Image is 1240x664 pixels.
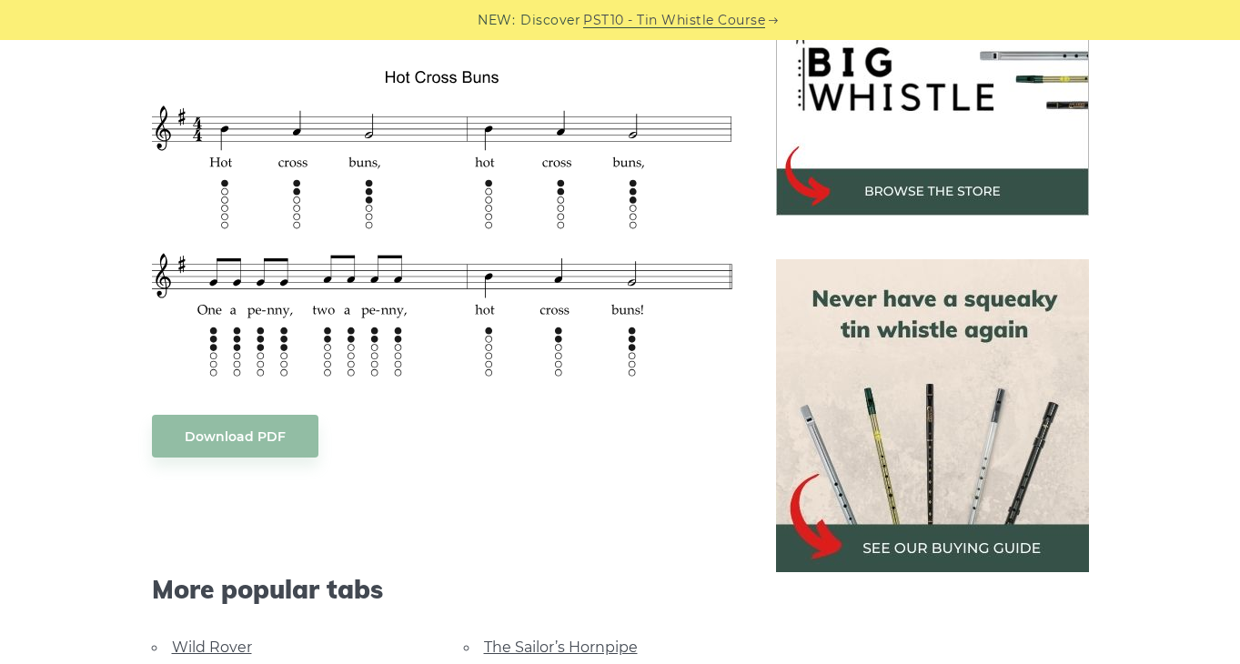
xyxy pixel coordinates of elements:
[520,10,580,31] span: Discover
[172,639,252,656] a: Wild Rover
[478,10,515,31] span: NEW:
[583,10,765,31] a: PST10 - Tin Whistle Course
[152,574,732,605] span: More popular tabs
[776,259,1089,572] img: tin whistle buying guide
[152,67,732,378] img: Hot Cross Buns Tin Whistle Tab & Sheet Music
[152,415,318,458] a: Download PDF
[484,639,638,656] a: The Sailor’s Hornpipe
